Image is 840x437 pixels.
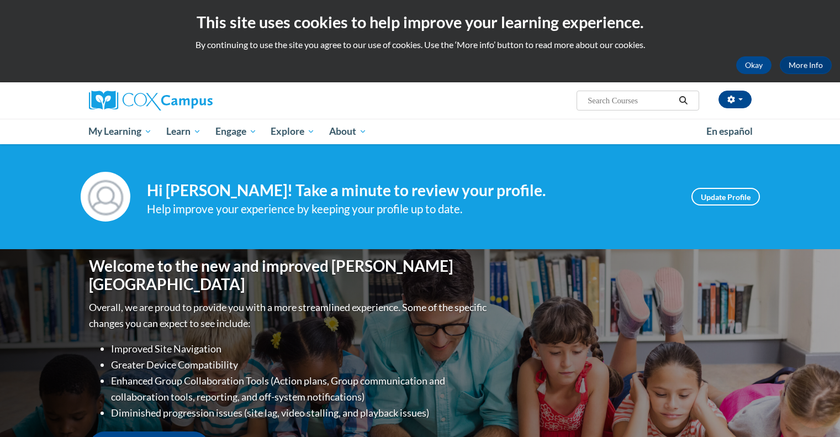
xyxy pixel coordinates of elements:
a: Learn [159,119,208,144]
h4: Hi [PERSON_NAME]! Take a minute to review your profile. [147,181,675,200]
button: Okay [736,56,772,74]
img: Profile Image [81,172,130,222]
li: Greater Device Compatibility [111,357,489,373]
a: About [322,119,374,144]
span: Engage [215,125,257,138]
span: En español [706,125,753,137]
img: Cox Campus [89,91,213,110]
span: My Learning [88,125,152,138]
a: Explore [263,119,322,144]
p: Overall, we are proud to provide you with a more streamlined experience. Some of the specific cha... [89,299,489,331]
div: Main menu [72,119,768,144]
iframe: Button to launch messaging window [796,393,831,428]
a: Cox Campus [89,91,299,110]
a: My Learning [82,119,160,144]
a: More Info [780,56,832,74]
a: Engage [208,119,264,144]
li: Diminished progression issues (site lag, video stalling, and playback issues) [111,405,489,421]
button: Search [675,94,691,107]
span: Learn [166,125,201,138]
div: Help improve your experience by keeping your profile up to date. [147,200,675,218]
h2: This site uses cookies to help improve your learning experience. [8,11,832,33]
p: By continuing to use the site you agree to our use of cookies. Use the ‘More info’ button to read... [8,39,832,51]
input: Search Courses [587,94,675,107]
h1: Welcome to the new and improved [PERSON_NAME][GEOGRAPHIC_DATA] [89,257,489,294]
li: Improved Site Navigation [111,341,489,357]
span: About [329,125,367,138]
button: Account Settings [719,91,752,108]
span: Explore [271,125,315,138]
li: Enhanced Group Collaboration Tools (Action plans, Group communication and collaboration tools, re... [111,373,489,405]
a: En español [699,120,760,143]
a: Update Profile [691,188,760,206]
